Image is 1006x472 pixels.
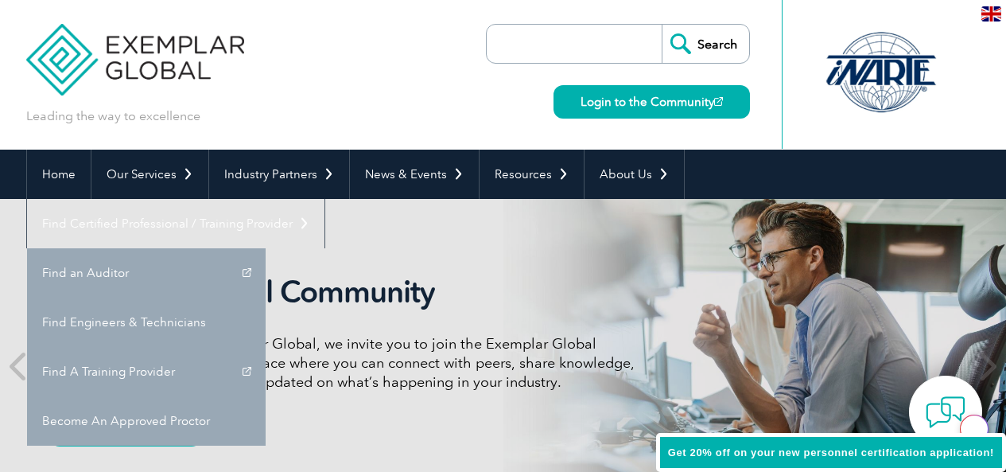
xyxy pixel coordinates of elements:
[350,150,479,199] a: News & Events
[27,248,266,298] a: Find an Auditor
[27,150,91,199] a: Home
[981,6,1001,21] img: en
[50,334,647,392] p: As a valued member of Exemplar Global, we invite you to join the Exemplar Global Community—a fun,...
[553,85,750,119] a: Login to the Community
[26,107,200,125] p: Leading the way to excellence
[27,298,266,347] a: Find Engineers & Technicians
[480,150,584,199] a: Resources
[27,396,266,446] a: Become An Approved Proctor
[91,150,208,199] a: Our Services
[662,25,749,63] input: Search
[926,392,965,432] img: contact-chat.png
[585,150,684,199] a: About Us
[714,97,723,106] img: open_square.png
[50,274,647,310] h2: Exemplar Global Community
[27,199,324,248] a: Find Certified Professional / Training Provider
[668,447,994,458] span: Get 20% off on your new personnel certification application!
[27,347,266,396] a: Find A Training Provider
[209,150,349,199] a: Industry Partners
